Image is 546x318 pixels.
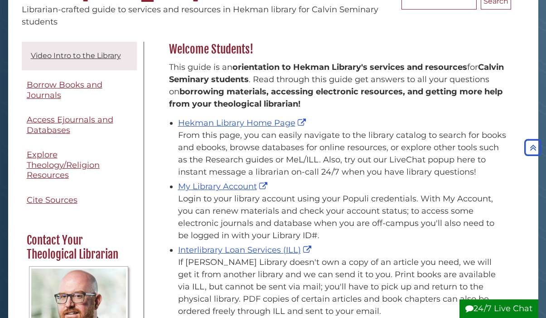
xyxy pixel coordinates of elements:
[169,62,504,109] span: This guide is an for . Read through this guide get answers to all your questions on
[27,195,77,205] span: Cite Sources
[31,51,121,60] a: Video Intro to the Library
[178,193,507,242] div: Login to your library account using your Populi credentials. With My Account, you can renew mater...
[178,245,314,255] a: Interlibrary Loan Services (ILL)
[522,142,544,152] a: Back to Top
[232,62,467,72] strong: orientation to Hekman Library's services and resources
[22,75,137,105] a: Borrow Books and Journals
[27,80,102,100] span: Borrow Books and Journals
[164,42,511,57] h2: Welcome Students!
[22,190,137,210] a: Cite Sources
[27,115,113,135] span: Access Ejournals and Databases
[178,181,270,191] a: My Library Account
[459,299,538,318] button: 24/7 Live Chat
[178,118,308,128] a: Hekman Library Home Page
[22,110,137,140] a: Access Ejournals and Databases
[22,145,137,186] a: Explore Theology/Religion Resources
[169,62,504,84] strong: Calvin Seminary students
[22,233,135,262] h2: Contact Your Theological Librarian
[22,5,378,27] span: Librarian-crafted guide to services and resources in Hekman library for Calvin Seminary students
[169,87,503,109] b: borrowing materials, accessing electronic resources, and getting more help from your theological ...
[178,256,507,318] div: If [PERSON_NAME] Library doesn't own a copy of an article you need, we will get it from another l...
[178,129,507,178] div: From this page, you can easily navigate to the library catalog to search for books and ebooks, br...
[27,150,100,180] span: Explore Theology/Religion Resources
